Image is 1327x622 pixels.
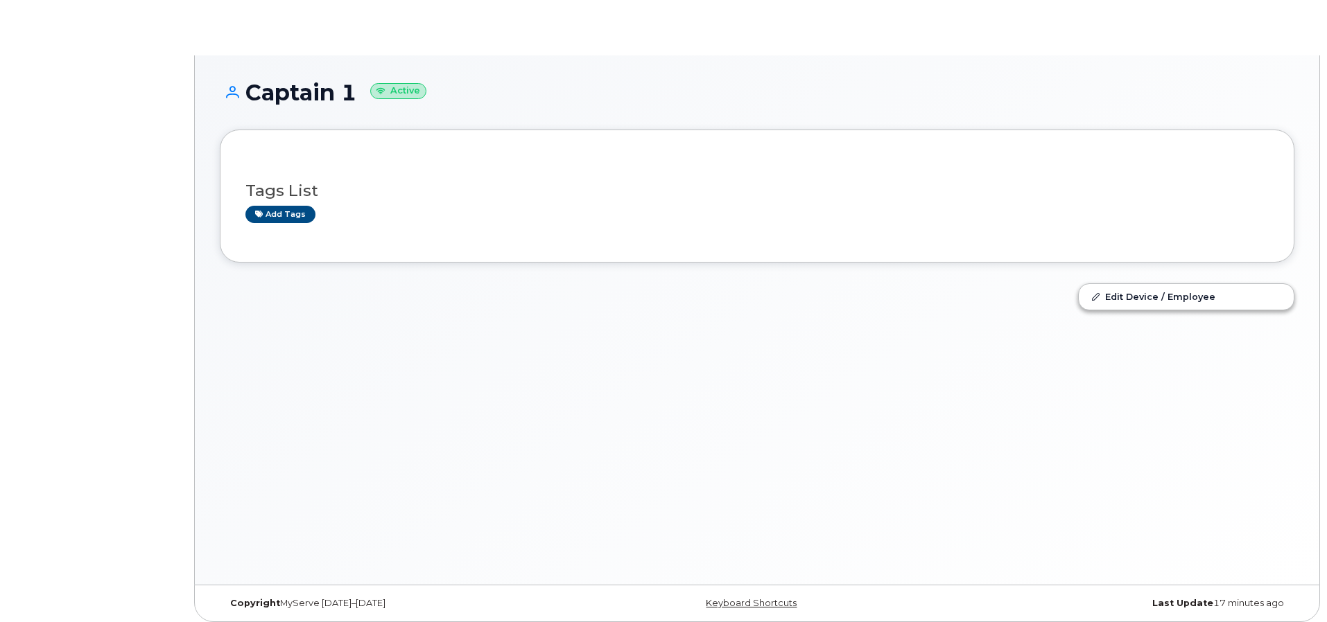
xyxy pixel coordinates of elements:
[220,598,578,609] div: MyServe [DATE]–[DATE]
[245,182,1269,199] h3: Tags List
[1079,284,1294,309] a: Edit Device / Employee
[936,598,1294,609] div: 17 minutes ago
[706,598,797,608] a: Keyboard Shortcuts
[230,598,280,608] strong: Copyright
[370,83,426,99] small: Active
[220,80,1294,105] h1: Captain 1
[245,206,315,223] a: Add tags
[1152,598,1213,608] strong: Last Update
